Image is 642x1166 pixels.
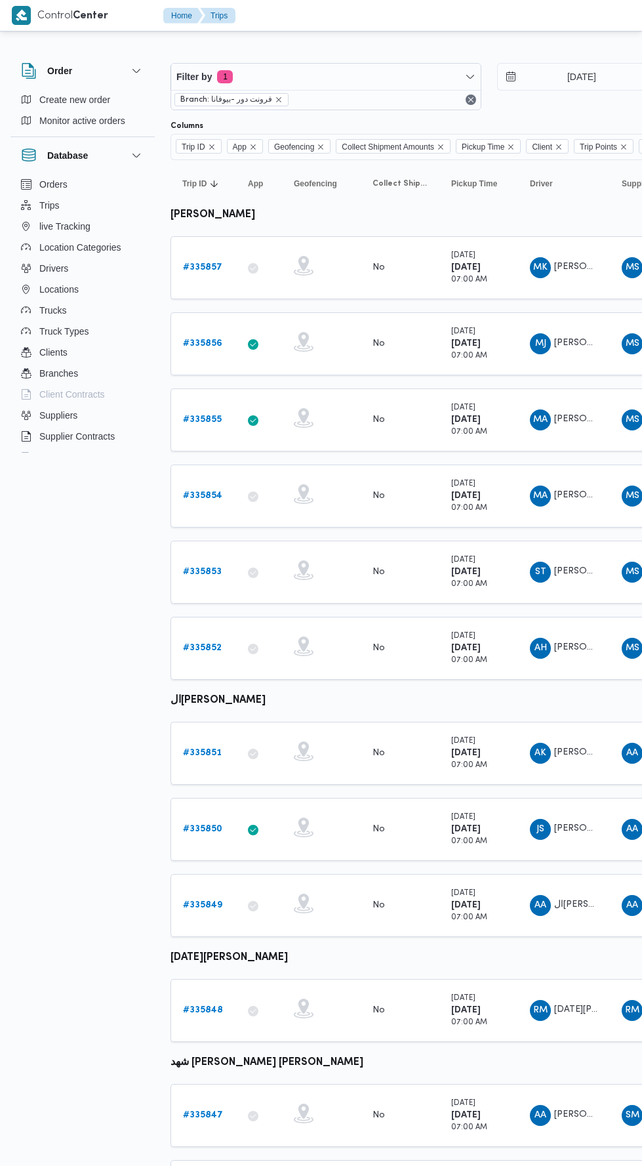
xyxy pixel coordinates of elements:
button: Filter by1 active filters [171,64,481,90]
div: Ammad Hamdi Muhammad Ali Muhammad [530,638,551,659]
span: Drivers [39,260,68,276]
a: #335847 [183,1108,223,1123]
b: # 335847 [183,1111,223,1119]
span: MS [626,257,639,278]
b: ال[PERSON_NAME] [171,696,266,705]
span: MS [626,409,639,430]
span: Locations [39,281,79,297]
b: # 335851 [183,749,222,757]
span: Filter by [176,69,212,85]
button: remove selected entity [275,96,283,104]
b: [DATE] [451,749,481,757]
span: Location Categories [39,239,121,255]
span: MA [533,486,548,507]
span: Trip ID [176,139,222,154]
a: #335850 [183,822,222,837]
a: #335854 [183,488,222,504]
button: App [243,173,275,194]
label: Columns [171,121,203,131]
div: Alsaid Ahmad Alsaid Ibrahem [530,895,551,916]
div: Jmal Sabr Alsaid Muhammad Abadalrahamun [530,819,551,840]
small: [DATE] [451,633,475,640]
span: Devices [39,449,72,465]
a: #335848 [183,1003,223,1018]
span: Pickup Time [451,178,497,189]
span: Trips [39,198,60,213]
div: Order [10,89,155,136]
span: Client [532,140,552,154]
b: Center [73,11,108,21]
button: Remove Trip ID from selection in this group [208,143,216,151]
div: No [372,747,385,759]
span: Orders [39,177,68,192]
button: Home [163,8,203,24]
button: Trucks [16,300,150,321]
small: 07:00 AM [451,428,487,436]
div: Ashraf Abadalbsir Abadalbsir Khidhuir [530,1105,551,1126]
button: Remove Trip Points from selection in this group [620,143,628,151]
button: Locations [16,279,150,300]
a: #335857 [183,260,222,276]
div: No [372,1005,385,1016]
span: AA [534,1105,546,1126]
small: [DATE] [451,814,475,821]
h3: Order [47,63,72,79]
button: Trips [200,8,235,24]
small: 07:00 AM [451,276,487,283]
span: MS [626,486,639,507]
small: 07:00 AM [451,762,487,769]
span: Collect Shipment Amounts [342,140,434,154]
span: ال[PERSON_NAME] [554,900,638,909]
div: Saaid Throt Mahmood Radhwan [530,562,551,583]
span: Branch: فرونت دور -بيوفانا [180,94,272,106]
b: # 335849 [183,901,222,909]
div: Mahmood Jmal Husaini Muhammad [530,333,551,354]
span: Create new order [39,92,110,108]
span: App [227,139,263,154]
small: [DATE] [451,738,475,745]
small: [DATE] [451,252,475,259]
a: #335849 [183,898,222,913]
button: Client Contracts [16,384,150,405]
span: MS [626,638,639,659]
span: MS [626,333,639,354]
div: Muhammad Aid Abwalalaa Jad [530,486,551,507]
small: 07:00 AM [451,581,487,588]
span: AA [534,895,546,916]
b: [DATE] [451,825,481,833]
div: Muhammad Ahmad Abadalftah Muhammad [530,409,551,430]
span: Trip ID; Sorted in descending order [182,178,207,189]
span: ST [535,562,546,583]
span: Trucks [39,302,66,318]
span: 1 active filters [217,70,233,83]
span: MJ [535,333,546,354]
a: #335856 [183,336,222,352]
span: Clients [39,344,68,360]
button: Create new order [16,89,150,110]
span: Driver [530,178,553,189]
button: Remove Pickup Time from selection in this group [507,143,515,151]
button: Suppliers [16,405,150,426]
button: Database [21,148,144,163]
span: RM [625,1000,639,1021]
small: 07:00 AM [451,838,487,845]
button: Orders [16,174,150,195]
button: Remove [463,92,479,108]
span: Client Contracts [39,386,105,402]
button: Remove App from selection in this group [249,143,257,151]
button: Remove Geofencing from selection in this group [317,143,325,151]
div: No [372,414,385,426]
div: No [372,1110,385,1121]
b: [DATE] [451,1006,481,1014]
span: live Tracking [39,219,90,234]
small: 07:00 AM [451,1019,487,1026]
span: [PERSON_NAME] [554,1110,629,1119]
span: AA [626,819,638,840]
span: AA [626,743,638,764]
span: RM [533,1000,548,1021]
button: Monitor active orders [16,110,150,131]
small: [DATE] [451,480,475,488]
div: Rmdhan Muhammad Muhammad Abadalamunam [530,1000,551,1021]
b: # 335857 [183,263,222,272]
button: Truck Types [16,321,150,342]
